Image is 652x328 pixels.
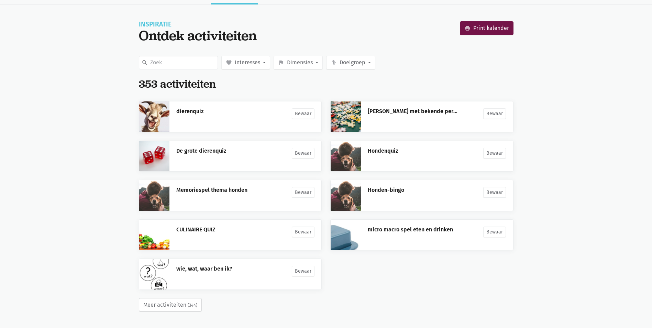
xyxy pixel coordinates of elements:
a: Bewaar [292,266,314,276]
a: Bewaar [483,108,506,119]
a: Bewaar [483,148,506,158]
a: CULINAIRE QUIZ [176,226,216,233]
a: wie, wat, waar ben ik? [176,265,232,272]
span: Dimensies [287,58,313,67]
button: flag Dimensies [274,56,323,69]
a: Bewaar [292,148,314,158]
a: dierenquiz [176,108,203,114]
a: Bewaar [292,108,314,119]
a: Memoriespel thema honden [176,187,247,193]
div: Inspiratie [139,21,257,28]
a: De grote dierenquiz [176,147,226,154]
input: Zoek [139,56,218,69]
a: micro macro spel eten en drinken [368,226,453,233]
button: Meer activiteiten(344) [139,298,202,312]
i: flag [278,59,284,66]
a: Print kalender [460,21,513,35]
i: emoji_people [331,59,337,66]
i: search [142,59,148,66]
a: Hondenquiz [368,147,398,154]
a: Bewaar [483,227,506,237]
a: Bewaar [483,187,506,198]
button: emoji_people Doelgroep [326,56,375,69]
button: favorite Interesses [221,56,270,69]
a: Bewaar [292,227,314,237]
a: Honden-bingo [368,187,404,193]
i: print [464,25,471,31]
div: Ontdek activiteiten [139,28,257,43]
a: [PERSON_NAME] met bekende personen [368,108,468,114]
i: favorite [226,59,232,66]
span: Interesses [235,58,260,67]
h2: 353 activiteiten [139,78,216,90]
small: (344) [188,302,197,309]
span: Doelgroep [340,58,365,67]
a: Bewaar [292,187,314,198]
